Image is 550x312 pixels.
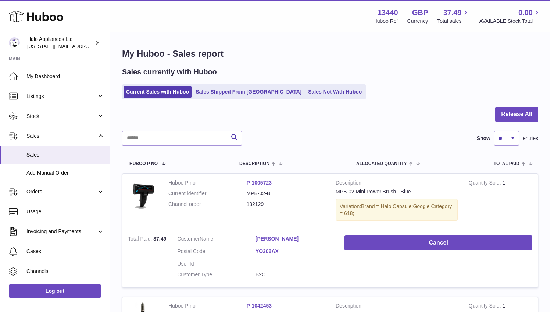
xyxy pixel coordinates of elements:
strong: Description [336,179,458,188]
div: Variation: [336,199,458,221]
strong: 13440 [378,8,398,18]
span: Sales [26,151,104,158]
h2: Sales currently with Huboo [122,67,217,77]
dd: 132129 [247,201,325,208]
span: entries [523,135,538,142]
a: [PERSON_NAME] [256,235,334,242]
span: Cases [26,248,104,255]
a: 0.00 AVAILABLE Stock Total [479,8,541,25]
a: P-1042453 [247,303,272,309]
a: Sales Not With Huboo [306,86,364,98]
span: Invoicing and Payments [26,228,97,235]
span: Google Category = 618; [340,203,452,216]
dt: Channel order [168,201,247,208]
span: Sales [26,133,97,140]
a: Sales Shipped From [GEOGRAPHIC_DATA] [193,86,304,98]
span: Total sales [437,18,470,25]
dt: Name [177,235,256,244]
div: Currency [407,18,428,25]
h1: My Huboo - Sales report [122,48,538,60]
span: 0.00 [518,8,533,18]
img: georgia.hennessy@haloappliances.com [9,37,20,48]
strong: Quantity Sold [469,180,503,187]
button: Cancel [344,235,532,250]
span: Huboo P no [129,161,158,166]
span: [US_STATE][EMAIL_ADDRESS][PERSON_NAME][DOMAIN_NAME] [27,43,174,49]
span: Total paid [494,161,519,166]
label: Show [477,135,490,142]
span: 37.49 [153,236,166,242]
span: Orders [26,188,97,195]
span: My Dashboard [26,73,104,80]
dd: MPB-02-B [247,190,325,197]
a: Log out [9,284,101,298]
dt: Current identifier [168,190,247,197]
span: AVAILABLE Stock Total [479,18,541,25]
div: MPB-02 Mini Power Brush - Blue [336,188,458,195]
a: 37.49 Total sales [437,8,470,25]
span: Usage [26,208,104,215]
dt: User Id [177,260,256,267]
span: Description [239,161,269,166]
button: Release All [495,107,538,122]
strong: Description [336,302,458,311]
span: Brand = Halo Capsule; [361,203,413,209]
a: P-1005723 [247,180,272,186]
span: Customer [177,236,200,242]
img: mini-power-brush-V3.png [128,179,157,209]
strong: Total Paid [128,236,153,243]
td: 1 [463,174,538,230]
span: 37.49 [443,8,461,18]
strong: Quantity Sold [469,303,503,311]
a: YO306AX [256,248,334,255]
span: Channels [26,268,104,275]
span: Stock [26,113,97,120]
span: Add Manual Order [26,169,104,176]
div: Halo Appliances Ltd [27,36,93,50]
span: ALLOCATED Quantity [356,161,407,166]
a: Current Sales with Huboo [124,86,192,98]
div: Huboo Ref [374,18,398,25]
dd: B2C [256,271,334,278]
dt: Huboo P no [168,302,247,309]
dt: Postal Code [177,248,256,257]
span: Listings [26,93,97,100]
strong: GBP [412,8,428,18]
dt: Customer Type [177,271,256,278]
dt: Huboo P no [168,179,247,186]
